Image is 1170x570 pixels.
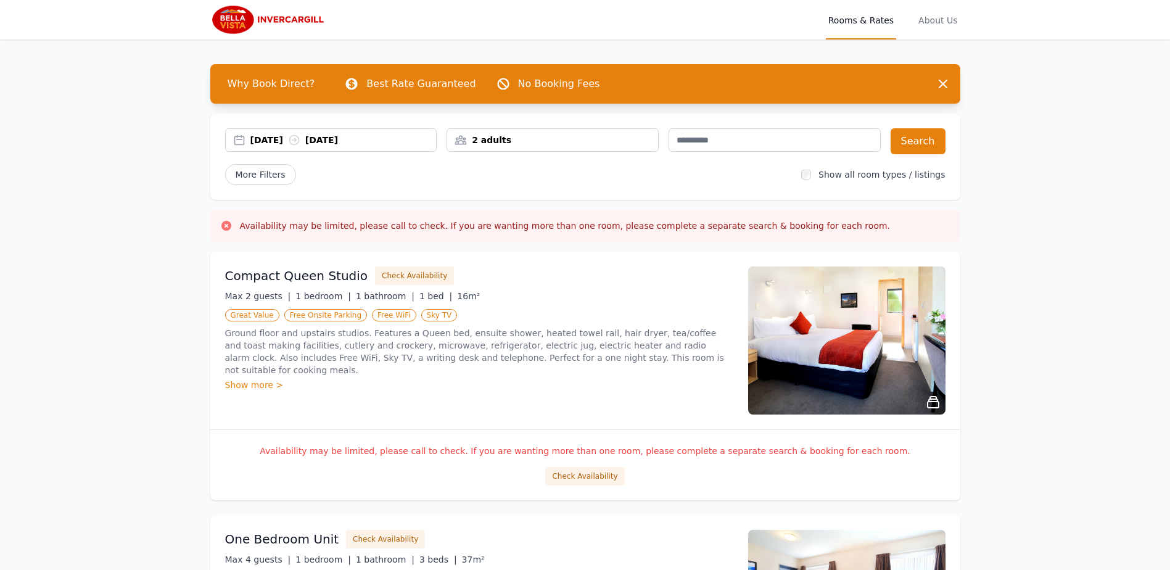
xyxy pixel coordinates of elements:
[240,220,891,232] h3: Availability may be limited, please call to check. If you are wanting more than one room, please ...
[218,72,325,96] span: Why Book Direct?
[375,266,454,285] button: Check Availability
[419,555,457,564] span: 3 beds |
[419,291,452,301] span: 1 bed |
[818,170,945,180] label: Show all room types / listings
[225,327,733,376] p: Ground floor and upstairs studios. Features a Queen bed, ensuite shower, heated towel rail, hair ...
[295,291,351,301] span: 1 bedroom |
[366,76,476,91] p: Best Rate Guaranteed
[518,76,600,91] p: No Booking Fees
[225,555,291,564] span: Max 4 guests |
[225,445,945,457] p: Availability may be limited, please call to check. If you are wanting more than one room, please ...
[225,291,291,301] span: Max 2 guests |
[250,134,437,146] div: [DATE] [DATE]
[225,267,368,284] h3: Compact Queen Studio
[545,467,624,485] button: Check Availability
[457,291,480,301] span: 16m²
[210,5,329,35] img: Bella Vista Invercargill
[225,379,733,391] div: Show more >
[372,309,416,321] span: Free WiFi
[462,555,485,564] span: 37m²
[891,128,945,154] button: Search
[225,531,339,548] h3: One Bedroom Unit
[225,164,296,185] span: More Filters
[356,291,414,301] span: 1 bathroom |
[295,555,351,564] span: 1 bedroom |
[447,134,658,146] div: 2 adults
[225,309,279,321] span: Great Value
[421,309,458,321] span: Sky TV
[284,309,367,321] span: Free Onsite Parking
[346,530,425,548] button: Check Availability
[356,555,414,564] span: 1 bathroom |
